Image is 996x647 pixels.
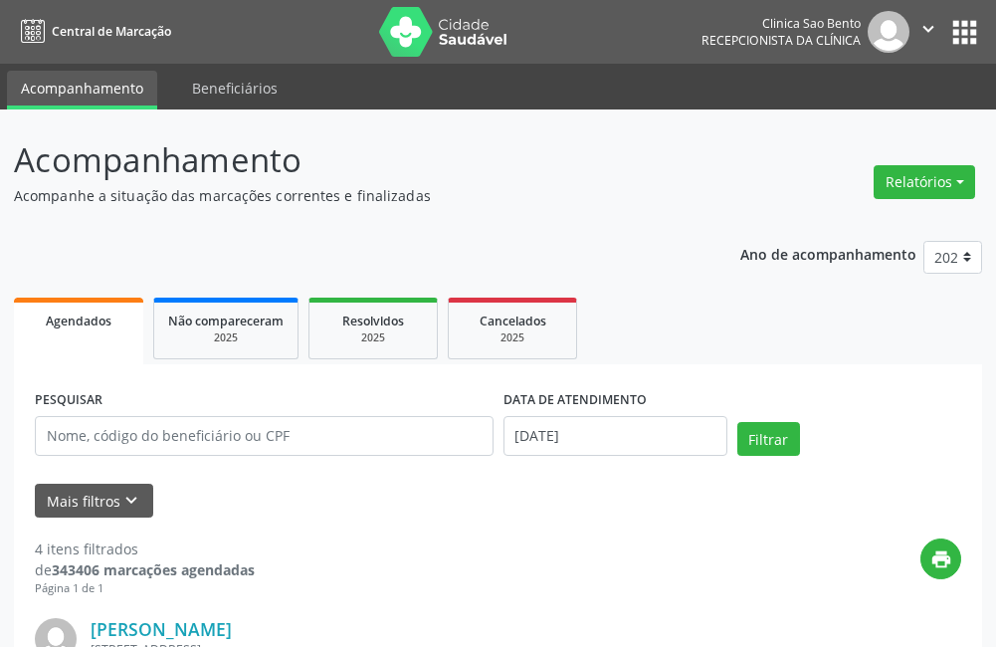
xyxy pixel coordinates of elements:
a: [PERSON_NAME] [91,618,232,640]
button: print [920,539,961,579]
span: Cancelados [480,313,546,329]
button: apps [947,15,982,50]
p: Acompanhamento [14,135,692,185]
a: Acompanhamento [7,71,157,109]
strong: 343406 marcações agendadas [52,560,255,579]
div: 4 itens filtrados [35,539,255,559]
div: Clinica Sao Bento [701,15,861,32]
button: Mais filtroskeyboard_arrow_down [35,484,153,519]
button:  [909,11,947,53]
div: 2025 [323,330,423,345]
a: Beneficiários [178,71,292,106]
div: 2025 [463,330,562,345]
img: img [868,11,909,53]
p: Ano de acompanhamento [740,241,916,266]
div: 2025 [168,330,284,345]
span: Central de Marcação [52,23,171,40]
span: Não compareceram [168,313,284,329]
span: Agendados [46,313,111,329]
div: Página 1 de 1 [35,580,255,597]
button: Relatórios [874,165,975,199]
span: Recepcionista da clínica [701,32,861,49]
i: print [930,548,952,570]
label: PESQUISAR [35,385,102,416]
input: Nome, código do beneficiário ou CPF [35,416,494,456]
input: Selecione um intervalo [503,416,727,456]
div: de [35,559,255,580]
button: Filtrar [737,422,800,456]
label: DATA DE ATENDIMENTO [503,385,647,416]
span: Resolvidos [342,313,404,329]
a: Central de Marcação [14,15,171,48]
p: Acompanhe a situação das marcações correntes e finalizadas [14,185,692,206]
i: keyboard_arrow_down [120,490,142,512]
i:  [917,18,939,40]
